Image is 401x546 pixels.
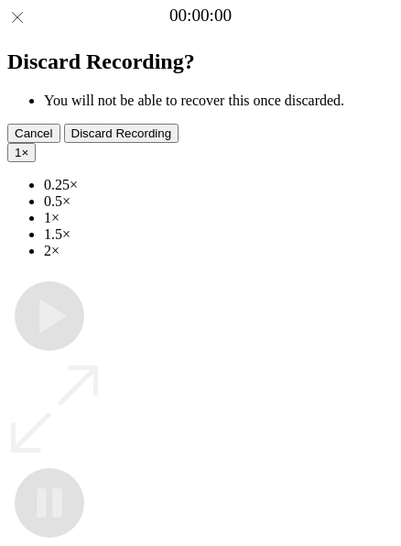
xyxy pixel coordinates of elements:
[7,143,36,162] button: 1×
[44,177,394,193] li: 0.25×
[44,226,394,243] li: 1.5×
[44,210,394,226] li: 1×
[44,193,394,210] li: 0.5×
[7,124,60,143] button: Cancel
[7,49,394,74] h2: Discard Recording?
[169,5,232,26] a: 00:00:00
[44,243,394,259] li: 2×
[15,146,21,159] span: 1
[44,93,394,109] li: You will not be able to recover this once discarded.
[64,124,179,143] button: Discard Recording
